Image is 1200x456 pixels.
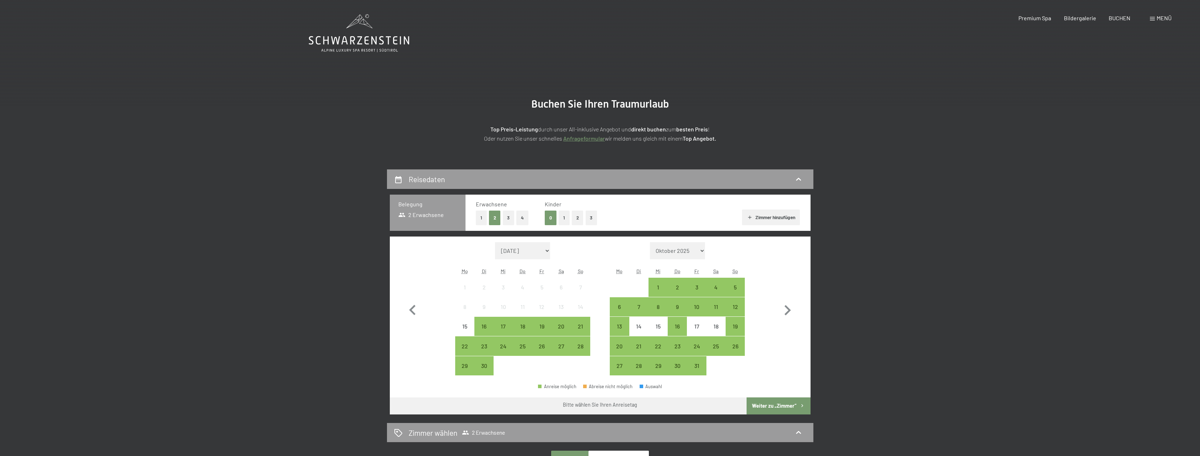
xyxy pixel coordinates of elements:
div: 30 [475,363,493,381]
button: 3 [503,211,515,225]
div: Tue Oct 07 2025 [629,297,649,316]
div: Tue Oct 28 2025 [629,356,649,375]
div: Anreise möglich [610,356,629,375]
div: Anreise möglich [629,297,649,316]
div: Sun Sep 28 2025 [571,336,590,355]
div: 6 [610,304,628,322]
div: Fri Sep 05 2025 [532,278,551,297]
div: 27 [610,363,628,381]
div: Wed Oct 22 2025 [649,336,668,355]
span: BUCHEN [1109,15,1130,21]
div: Tue Sep 16 2025 [474,317,494,336]
div: 22 [456,343,474,361]
div: 24 [494,343,512,361]
div: 17 [494,324,512,341]
div: 21 [571,324,589,341]
div: Fri Oct 10 2025 [687,297,706,316]
div: Anreise möglich [551,336,571,355]
div: 22 [649,343,667,361]
div: Tue Sep 30 2025 [474,356,494,375]
div: Tue Sep 23 2025 [474,336,494,355]
abbr: Freitag [539,268,544,274]
div: Wed Sep 10 2025 [494,297,513,316]
div: 25 [514,343,532,361]
div: Anreise möglich [726,297,745,316]
div: Fri Oct 31 2025 [687,356,706,375]
div: Thu Sep 18 2025 [513,317,532,336]
div: Sat Oct 18 2025 [706,317,726,336]
div: 17 [688,324,705,341]
button: 3 [586,211,597,225]
div: Mon Sep 08 2025 [455,297,474,316]
button: 4 [516,211,528,225]
div: 11 [707,304,725,322]
strong: direkt buchen [631,126,666,132]
div: 26 [533,343,551,361]
div: Fri Oct 03 2025 [687,278,706,297]
div: 11 [514,304,532,322]
div: 25 [707,343,725,361]
div: Auswahl [640,384,662,389]
a: Bildergalerie [1064,15,1096,21]
div: 7 [571,284,589,302]
div: 29 [649,363,667,381]
abbr: Freitag [694,268,699,274]
h2: Zimmer wählen [409,428,457,438]
button: 2 [489,211,501,225]
div: Mon Sep 22 2025 [455,336,474,355]
div: Bitte wählen Sie Ihren Anreisetag [563,401,637,408]
div: Anreise möglich [687,278,706,297]
div: 18 [514,324,532,341]
div: Anreise möglich [668,356,687,375]
div: Anreise möglich [513,336,532,355]
div: 23 [668,343,686,361]
div: Thu Oct 16 2025 [668,317,687,336]
div: Thu Oct 02 2025 [668,278,687,297]
div: Anreise möglich [474,317,494,336]
div: Anreise nicht möglich [513,278,532,297]
div: Anreise nicht möglich [474,278,494,297]
div: 20 [610,343,628,361]
div: 21 [630,343,648,361]
a: Anfrageformular [563,135,605,142]
div: Sat Sep 20 2025 [551,317,571,336]
div: 13 [552,304,570,322]
div: 1 [456,284,474,302]
div: Anreise nicht möglich [494,297,513,316]
div: 19 [726,324,744,341]
div: 5 [533,284,551,302]
span: 2 Erwachsene [398,211,444,219]
div: 15 [456,324,474,341]
div: 19 [533,324,551,341]
abbr: Mittwoch [656,268,661,274]
button: Vorheriger Monat [402,242,423,376]
div: 26 [726,343,744,361]
div: Sun Oct 19 2025 [726,317,745,336]
div: Anreise möglich [571,336,590,355]
h3: Belegung [398,200,457,208]
div: Fri Oct 17 2025 [687,317,706,336]
div: Wed Oct 08 2025 [649,297,668,316]
button: Weiter zu „Zimmer“ [747,397,810,414]
p: durch unser All-inklusive Angebot und zum ! Oder nutzen Sie unser schnelles wir melden uns gleich... [423,125,778,143]
div: 18 [707,324,725,341]
button: 0 [545,211,556,225]
abbr: Samstag [713,268,719,274]
div: 4 [514,284,532,302]
span: Premium Spa [1018,15,1051,21]
div: Thu Sep 11 2025 [513,297,532,316]
div: Anreise nicht möglich [571,278,590,297]
div: 16 [475,324,493,341]
div: Sun Sep 07 2025 [571,278,590,297]
div: Anreise möglich [668,278,687,297]
div: 2 [668,284,686,302]
div: 14 [571,304,589,322]
div: Anreise möglich [726,278,745,297]
button: Zimmer hinzufügen [742,210,800,225]
div: 12 [726,304,744,322]
strong: Top Preis-Leistung [490,126,538,132]
div: Anreise möglich [571,317,590,336]
div: Fri Oct 24 2025 [687,336,706,355]
button: 1 [559,211,570,225]
div: Tue Sep 02 2025 [474,278,494,297]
